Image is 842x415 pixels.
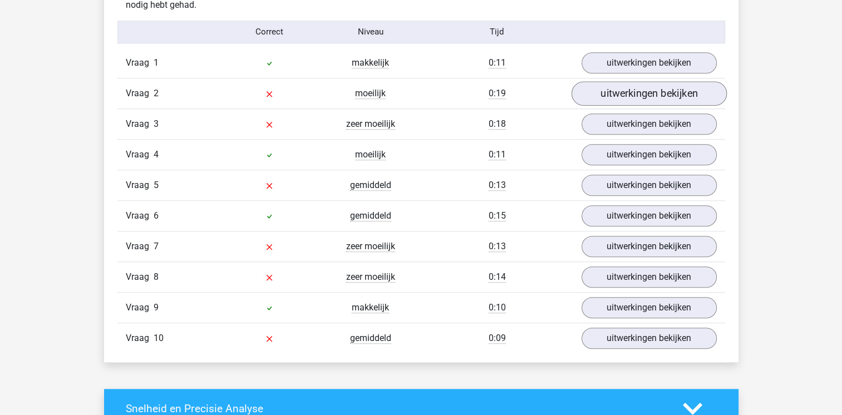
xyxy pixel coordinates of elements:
[126,240,154,253] span: Vraag
[489,210,506,221] span: 0:15
[489,180,506,191] span: 0:13
[489,57,506,68] span: 0:11
[489,271,506,283] span: 0:14
[489,88,506,99] span: 0:19
[154,118,159,129] span: 3
[154,241,159,251] span: 7
[355,149,386,160] span: moeilijk
[154,333,164,343] span: 10
[352,302,389,313] span: makkelijk
[489,333,506,344] span: 0:09
[154,271,159,282] span: 8
[126,179,154,192] span: Vraag
[346,118,395,130] span: zeer moeilijk
[582,297,717,318] a: uitwerkingen bekijken
[355,88,386,99] span: moeilijk
[126,402,666,415] h4: Snelheid en Precisie Analyse
[154,149,159,160] span: 4
[421,26,573,38] div: Tijd
[126,209,154,223] span: Vraag
[126,270,154,284] span: Vraag
[571,81,726,106] a: uitwerkingen bekijken
[489,149,506,160] span: 0:11
[154,180,159,190] span: 5
[582,52,717,73] a: uitwerkingen bekijken
[126,87,154,100] span: Vraag
[126,148,154,161] span: Vraag
[350,210,391,221] span: gemiddeld
[126,117,154,131] span: Vraag
[154,302,159,313] span: 9
[489,118,506,130] span: 0:18
[582,175,717,196] a: uitwerkingen bekijken
[352,57,389,68] span: makkelijk
[582,113,717,135] a: uitwerkingen bekijken
[320,26,421,38] div: Niveau
[582,328,717,349] a: uitwerkingen bekijken
[489,241,506,252] span: 0:13
[582,205,717,226] a: uitwerkingen bekijken
[346,241,395,252] span: zeer moeilijk
[154,210,159,221] span: 6
[126,56,154,70] span: Vraag
[219,26,320,38] div: Correct
[154,57,159,68] span: 1
[489,302,506,313] span: 0:10
[154,88,159,98] span: 2
[350,333,391,344] span: gemiddeld
[346,271,395,283] span: zeer moeilijk
[126,332,154,345] span: Vraag
[582,236,717,257] a: uitwerkingen bekijken
[582,144,717,165] a: uitwerkingen bekijken
[582,266,717,288] a: uitwerkingen bekijken
[350,180,391,191] span: gemiddeld
[126,301,154,314] span: Vraag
